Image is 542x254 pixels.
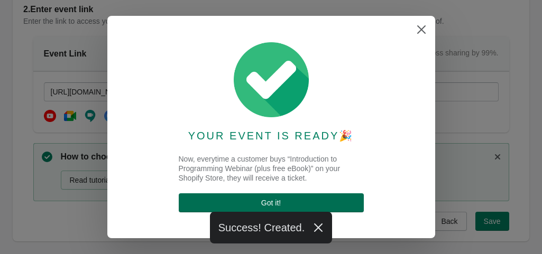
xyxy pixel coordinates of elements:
img: checked-6f298cca57a5a8b36055fd638fa31481.png [234,42,309,117]
span: Got it ! [261,199,281,207]
button: Got it! [179,193,364,212]
div: YOUR EVENT IS READY 🎉 [188,128,354,144]
div: Success! Created. [210,212,332,243]
div: Now, everytime a customer buys “Introduction to Programming Webinar (plus free eBook)” on your Sh... [179,154,364,183]
button: Close [412,20,431,39]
